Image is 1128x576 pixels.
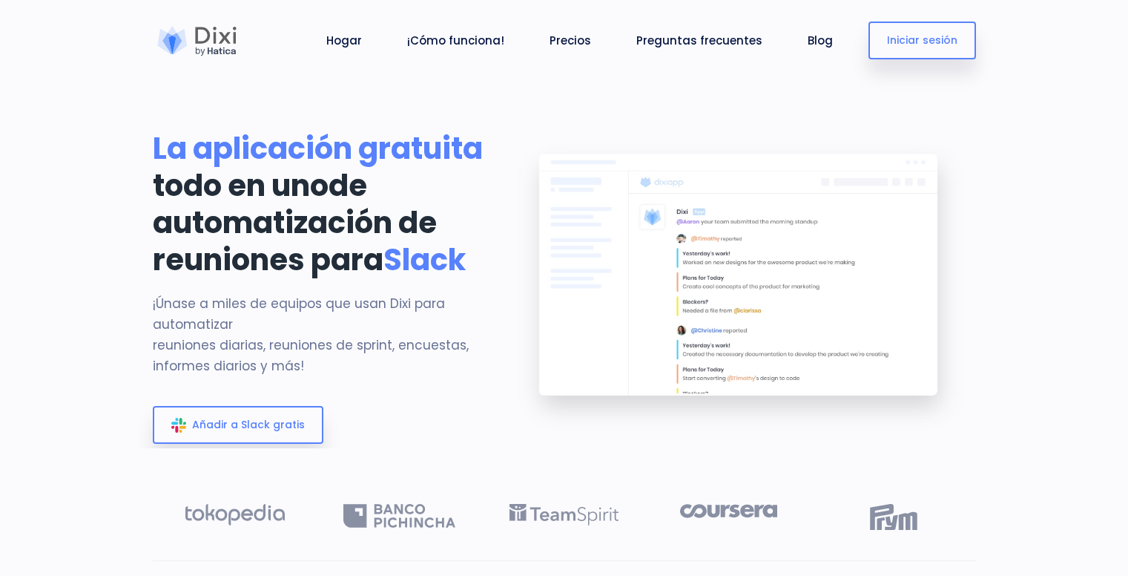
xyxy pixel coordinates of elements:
[550,33,591,48] font: Precios
[630,32,768,49] a: Preguntas frecuentes
[153,336,469,375] font: reuniones diarias, reuniones de sprint, encuestas, informes diarios y más!
[171,418,186,433] img: slack_icon_color.svg
[320,32,368,49] a: Hogar
[383,239,466,281] font: Slack
[153,406,323,444] a: Añadir a Slack gratis
[153,128,483,169] font: La aplicación gratuita
[636,33,762,48] font: Preguntas frecuentes
[153,295,445,333] font: ¡Únase a miles de equipos que usan Dixi para automatizar
[153,165,329,206] font: todo en uno
[887,33,957,48] font: Iniciar sesión
[326,33,362,48] font: Hogar
[505,130,976,444] img: pancarta de aterrizaje
[192,417,305,432] font: Añadir a Slack gratis
[544,32,597,49] a: Precios
[802,32,839,49] a: Blog
[808,33,833,48] font: Blog
[868,22,976,59] a: Iniciar sesión
[153,165,437,281] font: de automatización de reuniones para
[401,32,510,49] a: ¡Cómo funciona!
[407,33,504,48] font: ¡Cómo funciona!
